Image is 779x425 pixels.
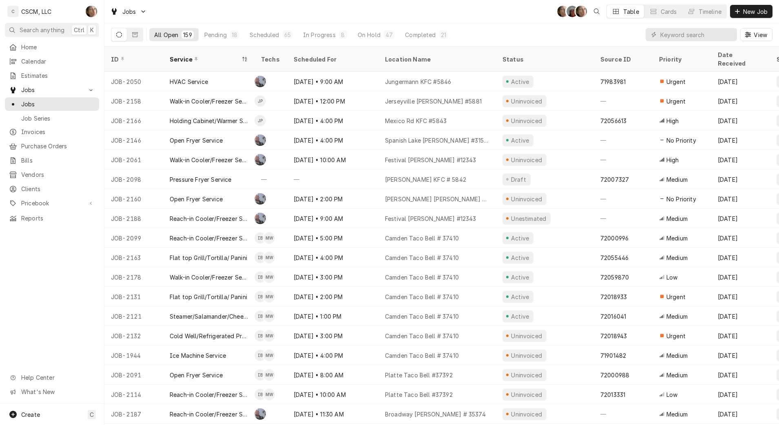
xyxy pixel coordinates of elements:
[711,248,770,267] div: [DATE]
[111,55,155,64] div: ID
[255,154,266,165] div: Chris Lynch's Avatar
[104,385,163,404] div: JOB-2114
[104,365,163,385] div: JOB-2091
[711,326,770,346] div: [DATE]
[567,6,578,17] div: Dena Vecchetti's Avatar
[21,214,95,222] span: Reports
[385,234,459,242] div: Camden Taco Bell # 37410
[594,189,653,209] div: —
[405,31,436,39] div: Completed
[255,389,266,400] div: Izaia Bain's Avatar
[104,150,163,170] div: JOB-2061
[170,390,248,399] div: Reach-in Cooler/Freezer Service
[294,55,370,64] div: Scheduled For
[287,111,378,130] div: [DATE] • 4:00 PM
[104,228,163,248] div: JOB-2099
[660,28,733,41] input: Keyword search
[122,7,136,16] span: Jobs
[21,142,95,150] span: Purchase Orders
[666,293,686,301] span: Urgent
[287,150,378,170] div: [DATE] • 10:00 AM
[666,136,696,145] span: No Priority
[263,252,275,263] div: Michal Wall's Avatar
[659,55,703,64] div: Priority
[666,273,677,282] span: Low
[752,31,769,39] span: View
[287,72,378,91] div: [DATE] • 9:00 AM
[711,306,770,326] div: [DATE]
[666,390,677,399] span: Low
[510,195,543,203] div: Uninvoiced
[104,189,163,209] div: JOB-2160
[666,214,688,223] span: Medium
[5,139,99,153] a: Purchase Orders
[104,346,163,365] div: JOB-1944
[741,7,769,16] span: New Job
[263,350,275,361] div: MW
[385,312,459,321] div: Camden Taco Bell # 37410
[21,43,95,51] span: Home
[600,117,626,125] div: 72056613
[104,326,163,346] div: JOB-2132
[441,31,446,39] div: 21
[255,271,266,283] div: IB
[287,385,378,404] div: [DATE] • 10:00 AM
[170,175,232,184] div: Pressure Fryer Service
[21,86,83,94] span: Jobs
[5,211,99,225] a: Reports
[263,291,275,302] div: MW
[510,97,543,106] div: Uninvoiced
[287,346,378,365] div: [DATE] • 4:00 PM
[5,83,99,97] a: Go to Jobs
[600,234,629,242] div: 72000996
[21,388,94,396] span: What's New
[255,115,266,126] div: JP
[255,134,266,146] div: Chris Lynch's Avatar
[385,253,459,262] div: Camden Taco Bell # 37410
[510,410,543,418] div: Uninvoiced
[170,136,223,145] div: Open Fryer Service
[255,76,266,87] div: Chris Lynch's Avatar
[510,293,530,301] div: Active
[385,117,447,125] div: Mexico Rd KFC #5843
[255,369,266,381] div: Izaia Bain's Avatar
[104,209,163,228] div: JOB-2188
[104,170,163,189] div: JOB-2098
[170,312,248,321] div: Steamer/Salamander/Cheesemelter Service
[263,369,275,381] div: Michal Wall's Avatar
[287,287,378,306] div: [DATE] • 2:00 PM
[255,252,266,263] div: IB
[255,408,266,420] div: CL
[255,310,266,322] div: IB
[86,6,97,17] div: SH
[263,389,275,400] div: Michal Wall's Avatar
[385,351,459,360] div: Camden Taco Bell # 37410
[104,306,163,326] div: JOB-2121
[666,156,679,164] span: High
[510,390,543,399] div: Uninvoiced
[385,293,459,301] div: Camden Taco Bell # 37410
[287,326,378,346] div: [DATE] • 3:00 PM
[600,77,626,86] div: 71983981
[385,273,459,282] div: Camden Taco Bell # 37410
[232,31,237,39] div: 18
[263,252,275,263] div: MW
[666,253,688,262] span: Medium
[575,6,587,17] div: SH
[510,351,543,360] div: Uninvoiced
[86,6,97,17] div: Serra Heyen's Avatar
[287,130,378,150] div: [DATE] • 4:00 PM
[74,26,84,34] span: Ctrl
[5,196,99,210] a: Go to Pricebook
[510,175,527,184] div: Draft
[5,168,99,181] a: Vendors
[730,5,772,18] button: New Job
[170,351,226,360] div: Ice Machine Service
[385,390,453,399] div: Platte Taco Bell #37392
[711,189,770,209] div: [DATE]
[699,7,721,16] div: Timeline
[255,76,266,87] div: CL
[567,6,578,17] div: DV
[385,214,476,223] div: Festival [PERSON_NAME] #12343
[666,234,688,242] span: Medium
